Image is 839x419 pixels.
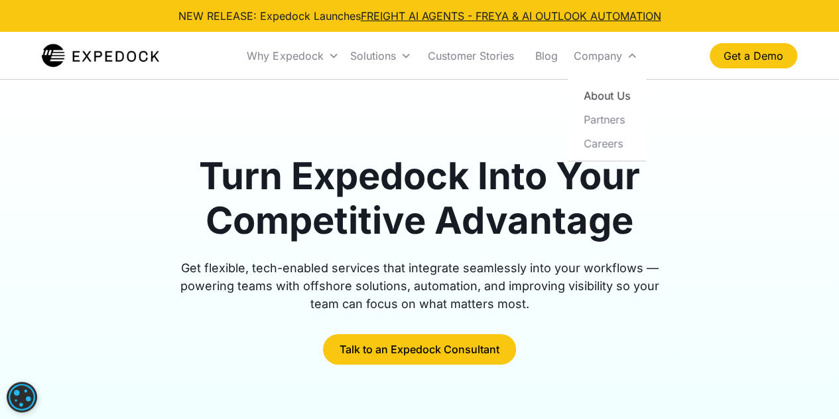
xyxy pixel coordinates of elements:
nav: Company [568,78,646,161]
a: home [42,42,159,69]
div: Solutions [350,49,395,62]
a: Customer Stories [417,33,524,78]
div: Company [568,33,643,78]
div: Get flexible, tech-enabled services that integrate seamlessly into your workflows — powering team... [165,259,675,313]
a: Get a Demo [710,43,797,68]
a: Blog [524,33,568,78]
div: Why Expedock [247,49,323,62]
a: About Us [573,84,641,108]
div: Company [573,49,621,62]
a: Careers [573,131,641,155]
a: Partners [573,108,641,131]
h1: Turn Expedock Into Your Competitive Advantage [165,154,675,243]
a: FREIGHT AI AGENTS - FREYA & AI OUTLOOK AUTOMATION [361,9,661,23]
div: Why Expedock [241,33,344,78]
img: Expedock Logo [42,42,159,69]
a: Talk to an Expedock Consultant [323,334,516,365]
div: NEW RELEASE: Expedock Launches [178,8,661,24]
iframe: Chat Widget [618,276,839,419]
div: Solutions [344,33,417,78]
